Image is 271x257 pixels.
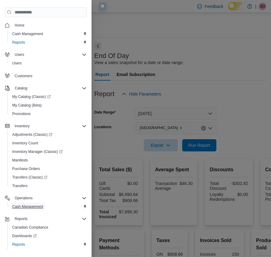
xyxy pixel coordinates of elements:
a: My Catalog (Beta) [10,102,44,109]
span: Reports [12,215,87,223]
span: Inventory Manager (Classic) [10,148,87,155]
a: Promotions [10,110,33,118]
span: Canadian Compliance [12,225,48,230]
a: Cash Management [10,30,45,38]
a: Inventory Manager (Classic) [7,147,89,156]
span: Customers [15,74,32,78]
button: Catalog [12,85,30,92]
button: Users [2,50,89,59]
a: Canadian Compliance [10,224,51,231]
a: Users [10,60,24,67]
button: Operations [2,194,89,202]
a: Reports [10,39,27,46]
button: Manifests [7,156,89,165]
button: Inventory [2,122,89,130]
span: Cash Management [12,204,43,209]
span: Users [12,61,22,66]
span: My Catalog (Classic) [12,94,51,99]
a: Transfers [10,182,30,190]
a: Inventory Manager (Classic) [10,148,65,155]
button: Customers [2,71,89,80]
span: Manifests [12,158,28,163]
button: Operations [12,194,35,202]
button: Reports [7,38,89,47]
a: My Catalog (Classic) [7,92,89,101]
span: Dashboards [10,232,87,240]
a: Manifests [10,157,30,164]
span: Transfers [12,183,27,188]
button: Inventory [12,122,32,130]
button: Promotions [7,110,89,118]
button: Home [2,21,89,30]
span: Users [10,60,87,67]
span: My Catalog (Beta) [12,103,42,108]
button: Purchase Orders [7,165,89,173]
span: Transfers [10,182,87,190]
span: Inventory Manager (Classic) [12,149,63,154]
a: Cash Management [10,203,45,210]
span: Reports [10,39,87,46]
a: Dashboards [7,232,89,240]
span: Reports [10,241,87,248]
span: Promotions [10,110,87,118]
span: Home [15,23,24,28]
a: Customers [12,72,35,80]
a: Dashboards [10,232,39,240]
span: Customers [12,72,87,79]
span: Manifests [10,157,87,164]
a: Purchase Orders [10,165,42,172]
button: Reports [12,215,30,223]
span: Inventory Count [10,139,87,147]
span: Dashboards [12,233,37,238]
span: Transfers (Classic) [10,174,87,181]
button: Transfers [7,182,89,190]
span: Purchase Orders [12,166,40,171]
button: Users [12,51,27,58]
span: Home [12,21,87,29]
button: Cash Management [7,30,89,38]
span: Catalog [12,85,87,92]
a: Transfers (Classic) [10,174,50,181]
span: Inventory [12,122,87,130]
span: Adjustments (Classic) [10,131,87,138]
span: Users [15,52,24,57]
button: Catalog [2,84,89,92]
span: Reports [15,216,27,221]
span: My Catalog (Classic) [10,93,87,100]
span: Operations [15,196,33,201]
span: Adjustments (Classic) [12,132,52,137]
a: Inventory Count [10,139,41,147]
span: Inventory Count [12,141,38,146]
button: Reports [2,215,89,223]
span: My Catalog (Beta) [10,102,87,109]
span: Operations [12,194,87,202]
nav: Complex example [5,18,87,250]
span: Reports [12,40,25,45]
span: Promotions [12,111,31,116]
button: Canadian Compliance [7,223,89,232]
a: My Catalog (Classic) [10,93,53,100]
span: Inventory [15,124,30,128]
button: Inventory Count [7,139,89,147]
a: Reports [10,241,27,248]
span: Cash Management [10,30,87,38]
button: Reports [7,240,89,249]
button: Cash Management [7,202,89,211]
span: Canadian Compliance [10,224,87,231]
span: Cash Management [10,203,87,210]
span: Purchase Orders [10,165,87,172]
span: Cash Management [12,31,43,36]
span: Washington CCRS [10,249,87,257]
span: Catalog [15,86,27,91]
a: Transfers (Classic) [7,173,89,182]
a: Adjustments (Classic) [10,131,55,138]
a: Adjustments (Classic) [7,130,89,139]
button: Close this dialog [99,2,106,10]
span: Transfers (Classic) [12,175,47,180]
a: Home [12,22,27,29]
button: My Catalog (Beta) [7,101,89,110]
span: Reports [12,242,25,247]
span: Users [12,51,87,58]
button: Users [7,59,89,67]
